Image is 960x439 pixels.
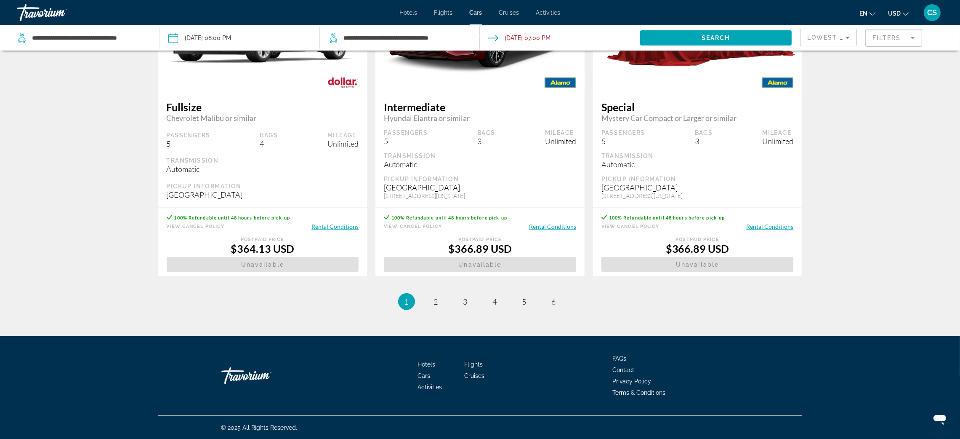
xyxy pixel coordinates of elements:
span: Search [702,35,730,41]
img: DOLLAR [319,73,367,92]
div: Pickup Information [601,175,794,183]
span: CS [928,8,937,17]
a: Activities [536,9,561,16]
a: Travorium [17,2,101,24]
img: ALAMO [753,73,802,92]
div: Bags [695,129,713,137]
div: Passengers [384,129,428,137]
div: [GEOGRAPHIC_DATA] [384,183,576,192]
div: Automatic [167,164,359,174]
div: Unlimited [327,139,359,148]
a: Cars [470,9,482,16]
a: FAQs [613,355,627,362]
button: View Cancel Policy [601,222,660,230]
div: Postpaid Price [601,237,794,242]
span: 4 [493,297,497,306]
span: 3 [463,297,468,306]
a: Flights [464,361,483,368]
button: Pickup date: Sep 18, 2025 08:00 PM [168,25,231,51]
div: Bags [260,131,278,139]
div: $364.13 USD [167,242,359,255]
span: 100% Refundable until 48 hours before pick-up [174,215,290,220]
div: $366.89 USD [384,242,576,255]
a: Privacy Policy [613,378,652,385]
div: Mileage [762,129,793,137]
div: Passengers [601,129,645,137]
div: $366.89 USD [601,242,794,255]
span: Fullsize [167,101,359,113]
span: 100% Refundable until 48 hours before pick-up [609,215,725,220]
div: Automatic [601,160,794,169]
div: 5 [601,137,645,146]
div: 3 [695,137,713,146]
div: 3 [477,137,495,146]
div: [STREET_ADDRESS][US_STATE] [384,192,576,199]
a: Flights [434,9,453,16]
a: Cruises [464,372,484,379]
button: View Cancel Policy [384,222,442,230]
span: 6 [552,297,556,306]
div: [GEOGRAPHIC_DATA] [167,190,359,199]
span: 1 [404,297,409,306]
span: © 2025 All Rights Reserved. [221,424,298,431]
div: 4 [260,139,278,148]
span: 2 [434,297,438,306]
a: Cruises [499,9,519,16]
div: Transmission [167,157,359,164]
div: Passengers [167,131,210,139]
button: View Cancel Policy [167,222,225,230]
a: Hotels [418,361,435,368]
button: Rental Conditions [746,222,793,230]
a: Terms & Conditions [613,389,666,396]
div: Mileage [545,129,576,137]
nav: Pagination [158,293,802,310]
div: [GEOGRAPHIC_DATA] [601,183,794,192]
div: Bags [477,129,495,137]
div: Transmission [601,152,794,160]
span: Mystery Car Compact or Larger or similar [601,113,794,123]
div: Unlimited [762,137,793,146]
span: 5 [522,297,527,306]
span: Intermediate [384,101,576,113]
div: Pickup Information [167,182,359,190]
div: Postpaid Price [167,237,359,242]
button: Drop-off date: Sep 21, 2025 07:00 PM [488,25,550,51]
div: Unlimited [545,137,576,146]
a: Contact [613,367,635,373]
button: Filter [865,29,922,47]
span: USD [888,10,901,17]
div: Transmission [384,152,576,160]
button: Rental Conditions [311,222,359,230]
button: Search [640,30,792,46]
span: Special [601,101,794,113]
a: Hotels [400,9,418,16]
div: 5 [167,139,210,148]
div: Pickup Information [384,175,576,183]
a: Cars [418,372,430,379]
button: User Menu [921,4,943,21]
div: 5 [384,137,428,146]
button: Change currency [888,7,909,19]
a: Activities [418,384,442,391]
div: Postpaid Price [384,237,576,242]
button: Rental Conditions [529,222,576,230]
mat-select: Sort by [807,32,850,43]
span: en [859,10,867,17]
span: Chevrolet Malibu or similar [167,113,359,123]
div: [STREET_ADDRESS][US_STATE] [601,192,794,199]
button: Change language [859,7,875,19]
span: Lowest Price [807,34,861,41]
